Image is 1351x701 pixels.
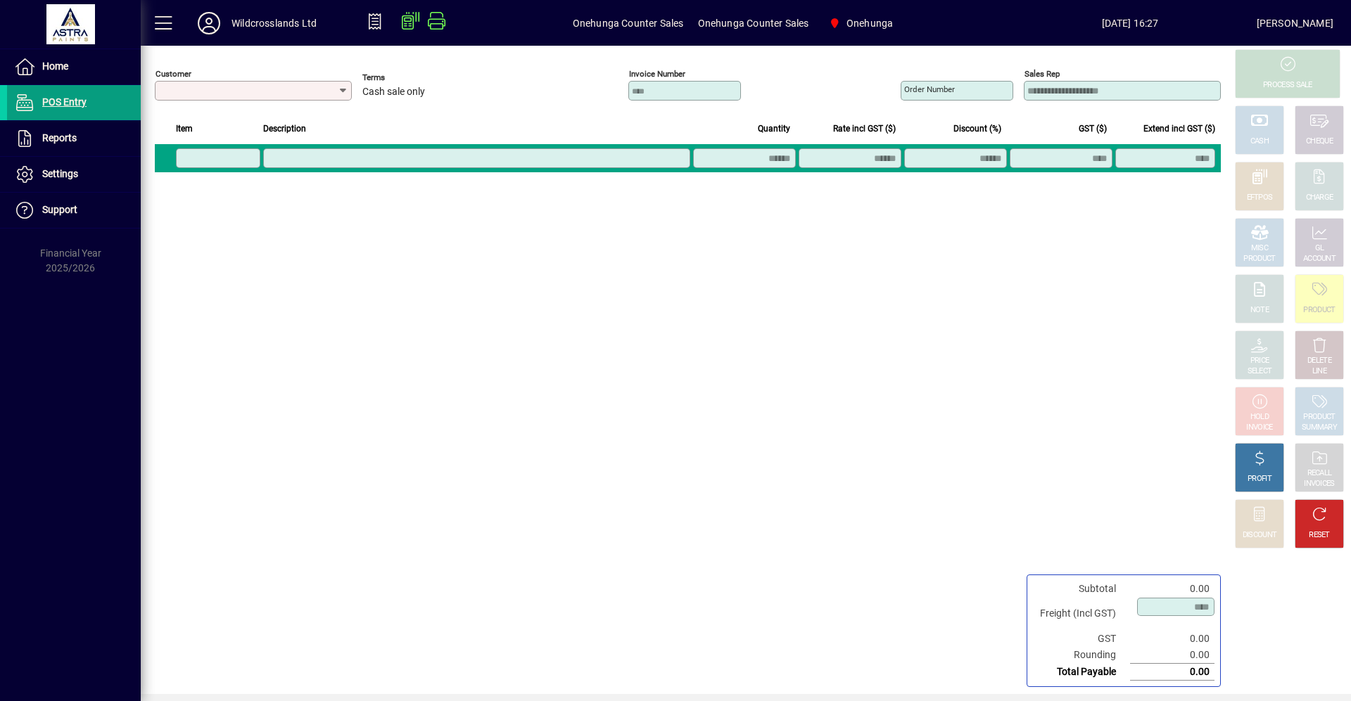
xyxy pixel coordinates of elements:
[7,49,141,84] a: Home
[1025,69,1060,79] mat-label: Sales rep
[1307,468,1332,479] div: RECALL
[176,121,193,136] span: Item
[1248,366,1272,377] div: SELECT
[1247,193,1273,203] div: EFTPOS
[1306,193,1333,203] div: CHARGE
[1033,647,1130,664] td: Rounding
[263,121,306,136] span: Description
[1130,581,1214,597] td: 0.00
[1130,647,1214,664] td: 0.00
[953,121,1001,136] span: Discount (%)
[1246,423,1272,433] div: INVOICE
[362,73,447,82] span: Terms
[1033,664,1130,681] td: Total Payable
[1303,254,1336,264] div: ACCOUNT
[823,11,899,36] span: Onehunga
[758,121,790,136] span: Quantity
[1033,581,1130,597] td: Subtotal
[1033,597,1130,631] td: Freight (Incl GST)
[231,12,317,34] div: Wildcrosslands Ltd
[698,12,809,34] span: Onehunga Counter Sales
[1248,474,1271,484] div: PROFIT
[833,121,896,136] span: Rate incl GST ($)
[1251,243,1268,254] div: MISC
[1312,366,1326,377] div: LINE
[1130,664,1214,681] td: 0.00
[1130,631,1214,647] td: 0.00
[42,96,87,108] span: POS Entry
[846,12,893,34] span: Onehunga
[186,11,231,36] button: Profile
[42,60,68,72] span: Home
[1079,121,1107,136] span: GST ($)
[1263,80,1312,91] div: PROCESS SALE
[1303,305,1335,316] div: PRODUCT
[7,121,141,156] a: Reports
[1033,631,1130,647] td: GST
[42,168,78,179] span: Settings
[1003,12,1256,34] span: [DATE] 16:27
[362,86,425,98] span: Cash sale only
[1303,412,1335,423] div: PRODUCT
[156,69,191,79] mat-label: Customer
[629,69,685,79] mat-label: Invoice number
[573,12,684,34] span: Onehunga Counter Sales
[1250,356,1269,366] div: PRICE
[42,204,77,215] span: Support
[1309,530,1330,541] div: RESET
[1250,412,1269,423] div: HOLD
[1250,305,1269,316] div: NOTE
[1257,12,1333,34] div: [PERSON_NAME]
[1143,121,1215,136] span: Extend incl GST ($)
[1302,423,1337,433] div: SUMMARY
[1307,356,1331,366] div: DELETE
[1304,479,1334,489] div: INVOICES
[1306,136,1333,147] div: CHEQUE
[1250,136,1269,147] div: CASH
[42,132,77,143] span: Reports
[7,193,141,228] a: Support
[1315,243,1324,254] div: GL
[1243,530,1276,541] div: DISCOUNT
[904,84,955,94] mat-label: Order number
[7,157,141,192] a: Settings
[1243,254,1275,264] div: PRODUCT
